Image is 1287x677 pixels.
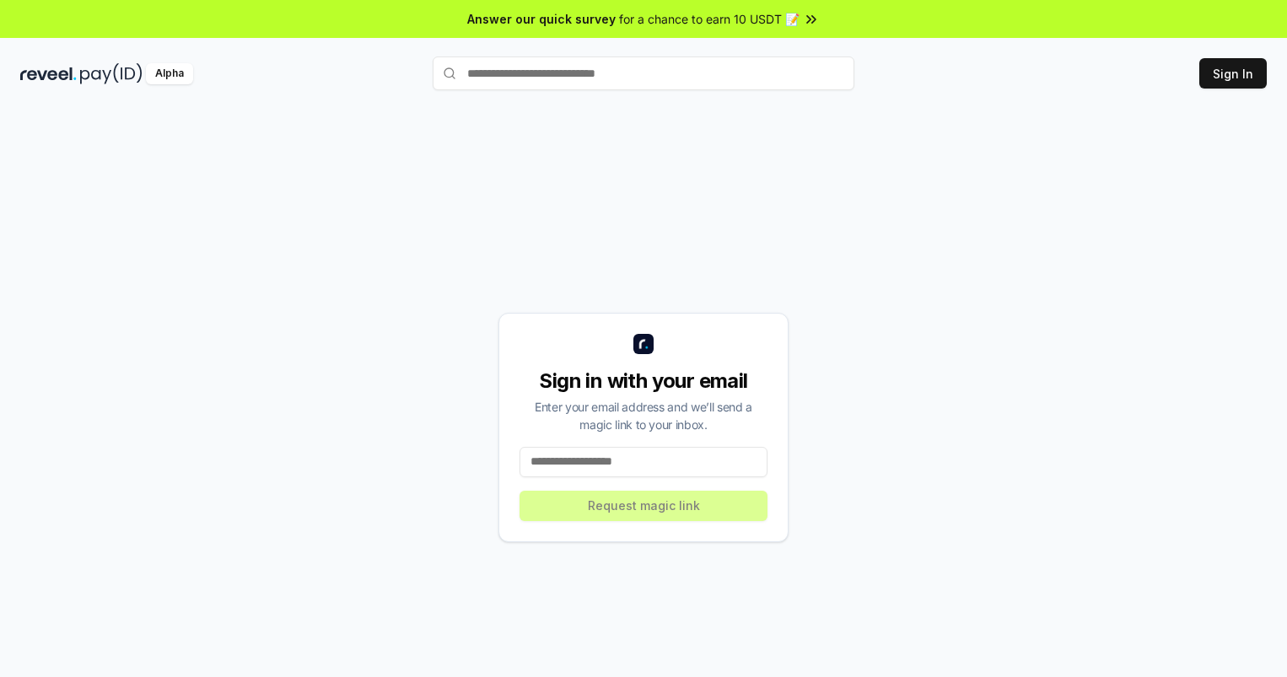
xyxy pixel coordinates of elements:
button: Sign In [1199,58,1267,89]
img: reveel_dark [20,63,77,84]
span: Answer our quick survey [467,10,616,28]
img: pay_id [80,63,143,84]
div: Alpha [146,63,193,84]
img: logo_small [633,334,654,354]
span: for a chance to earn 10 USDT 📝 [619,10,800,28]
div: Enter your email address and we’ll send a magic link to your inbox. [520,398,767,433]
div: Sign in with your email [520,368,767,395]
